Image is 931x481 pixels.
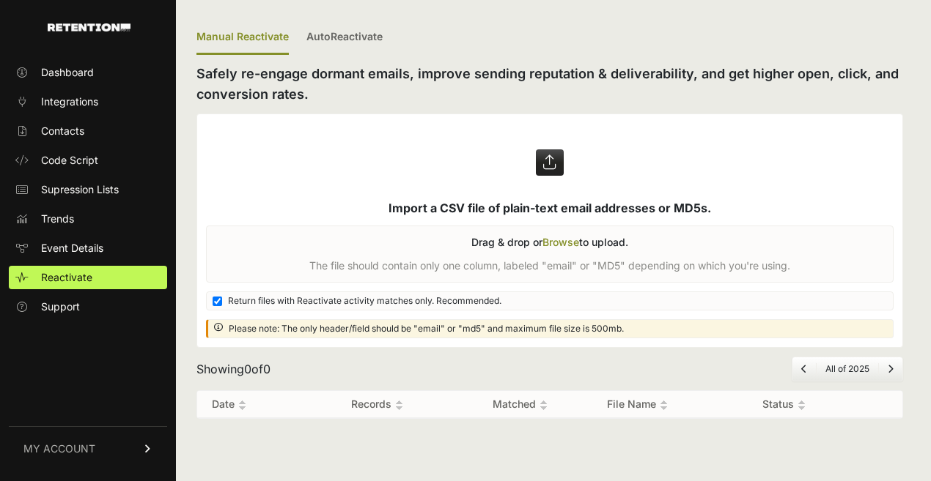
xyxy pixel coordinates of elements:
[48,23,130,31] img: Retention.com
[197,391,307,418] th: Date
[888,363,894,374] a: Next
[244,362,251,376] span: 0
[540,400,548,411] img: no_sort-eaf950dc5ab64cae54d48a5578032e96f70b2ecb7d747501f34c8f2db400fb66.gif
[41,153,98,168] span: Code Script
[801,363,807,374] a: Previous
[213,297,222,306] input: Return files with Reactivate activity matches only. Recommended.
[9,90,167,113] a: Integrations
[748,391,873,418] th: Status
[228,295,501,307] span: Return files with Reactivate activity matches only. Recommended.
[23,441,95,456] span: MY ACCOUNT
[196,64,903,105] h2: Safely re-engage dormant emails, improve sending reputation & deliverability, and get higher open...
[41,212,74,226] span: Trends
[798,400,806,411] img: no_sort-eaf950dc5ab64cae54d48a5578032e96f70b2ecb7d747501f34c8f2db400fb66.gif
[592,391,748,418] th: File Name
[9,149,167,172] a: Code Script
[306,20,383,55] a: AutoReactivate
[41,241,103,256] span: Event Details
[792,357,903,381] nav: Page navigation
[41,124,84,138] span: Contacts
[660,400,668,411] img: no_sort-eaf950dc5ab64cae54d48a5578032e96f70b2ecb7d747501f34c8f2db400fb66.gif
[41,270,92,285] span: Reactivate
[9,266,167,289] a: Reactivate
[9,236,167,260] a: Event Details
[238,400,246,411] img: no_sort-eaf950dc5ab64cae54d48a5578032e96f70b2ecb7d747501f34c8f2db400fb66.gif
[447,391,592,418] th: Matched
[9,207,167,231] a: Trends
[9,178,167,201] a: Supression Lists
[41,94,98,109] span: Integrations
[9,426,167,471] a: MY ACCOUNT
[395,400,403,411] img: no_sort-eaf950dc5ab64cae54d48a5578032e96f70b2ecb7d747501f34c8f2db400fb66.gif
[41,182,119,197] span: Supression Lists
[196,360,271,378] div: Showing of
[307,391,447,418] th: Records
[816,363,878,375] li: All of 2025
[9,295,167,318] a: Support
[9,119,167,143] a: Contacts
[41,65,94,80] span: Dashboard
[263,362,271,376] span: 0
[9,61,167,84] a: Dashboard
[41,299,80,314] span: Support
[196,20,289,55] div: Manual Reactivate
